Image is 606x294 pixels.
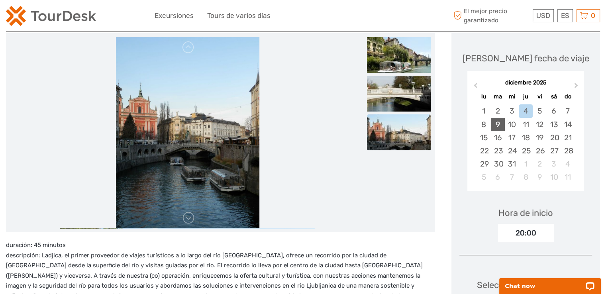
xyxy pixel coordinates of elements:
[477,104,490,118] div: Choose lunes, 1 de diciembre de 2025
[367,114,431,150] img: 690aa1958ee242a892e8a559cac8c87d_slider_thumbnail.jpg
[491,104,505,118] div: Choose martes, 2 de diciembre de 2025
[477,91,490,102] div: lu
[519,144,533,157] div: Choose jueves, 25 de diciembre de 2025
[468,81,481,94] button: Previous Month
[561,157,575,171] div: Choose domingo, 4 de enero de 2026
[505,131,519,144] div: Choose miércoles, 17 de diciembre de 2025
[533,104,547,118] div: Choose viernes, 5 de diciembre de 2025
[505,157,519,171] div: Choose miércoles, 31 de diciembre de 2025
[477,131,490,144] div: Choose lunes, 15 de diciembre de 2025
[463,52,589,65] div: [PERSON_NAME] fecha de viaje
[491,144,505,157] div: Choose martes, 23 de diciembre de 2025
[477,118,490,131] div: Choose lunes, 8 de diciembre de 2025
[547,91,561,102] div: sá
[571,81,583,94] button: Next Month
[477,144,490,157] div: Choose lunes, 22 de diciembre de 2025
[491,171,505,184] div: Choose martes, 6 de enero de 2026
[207,10,271,22] a: Tours de varios días
[519,171,533,184] div: Choose jueves, 8 de enero de 2026
[519,131,533,144] div: Choose jueves, 18 de diciembre de 2025
[498,224,554,242] div: 20:00
[498,207,553,219] div: Hora de inicio
[491,91,505,102] div: ma
[477,157,490,171] div: Choose lunes, 29 de diciembre de 2025
[547,144,561,157] div: Choose sábado, 27 de diciembre de 2025
[6,6,96,26] img: 2254-3441b4b5-4e5f-4d00-b396-31f1d84a6ebf_logo_small.png
[491,131,505,144] div: Choose martes, 16 de diciembre de 2025
[533,144,547,157] div: Choose viernes, 26 de diciembre de 2025
[519,118,533,131] div: Choose jueves, 11 de diciembre de 2025
[533,171,547,184] div: Choose viernes, 9 de enero de 2026
[467,79,584,87] div: diciembre 2025
[561,118,575,131] div: Choose domingo, 14 de diciembre de 2025
[451,7,531,24] span: El mejor precio garantizado
[533,131,547,144] div: Choose viernes, 19 de diciembre de 2025
[477,171,490,184] div: Choose lunes, 5 de enero de 2026
[561,91,575,102] div: do
[557,9,573,22] div: ES
[533,91,547,102] div: vi
[505,104,519,118] div: Choose miércoles, 3 de diciembre de 2025
[470,104,582,184] div: month 2025-12
[155,10,194,22] a: Excursiones
[561,144,575,157] div: Choose domingo, 28 de diciembre de 2025
[561,131,575,144] div: Choose domingo, 21 de diciembre de 2025
[519,91,533,102] div: ju
[547,131,561,144] div: Choose sábado, 20 de diciembre de 2025
[367,37,431,73] img: ace62b4a5eb0463088596870f96db091_slider_thumbnail.jpg
[533,157,547,171] div: Choose viernes, 2 de enero de 2026
[116,37,259,228] img: 690aa1958ee242a892e8a559cac8c87d_main_slider.jpg
[536,12,550,20] span: USD
[561,104,575,118] div: Choose domingo, 7 de diciembre de 2025
[505,118,519,131] div: Choose miércoles, 10 de diciembre de 2025
[505,91,519,102] div: mi
[367,76,431,112] img: b1dd5d5504e341f1a36b61c463f8ef3a_slider_thumbnail.jpg
[561,171,575,184] div: Choose domingo, 11 de enero de 2026
[491,118,505,131] div: Choose martes, 9 de diciembre de 2025
[505,144,519,157] div: Choose miércoles, 24 de diciembre de 2025
[494,269,606,294] iframe: LiveChat chat widget
[533,118,547,131] div: Choose viernes, 12 de diciembre de 2025
[547,118,561,131] div: Choose sábado, 13 de diciembre de 2025
[519,104,533,118] div: Choose jueves, 4 de diciembre de 2025
[519,157,533,171] div: Choose jueves, 1 de enero de 2026
[505,171,519,184] div: Choose miércoles, 7 de enero de 2026
[491,157,505,171] div: Choose martes, 30 de diciembre de 2025
[547,157,561,171] div: Choose sábado, 3 de enero de 2026
[547,171,561,184] div: Choose sábado, 10 de enero de 2026
[547,104,561,118] div: Choose sábado, 6 de diciembre de 2025
[590,12,596,20] span: 0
